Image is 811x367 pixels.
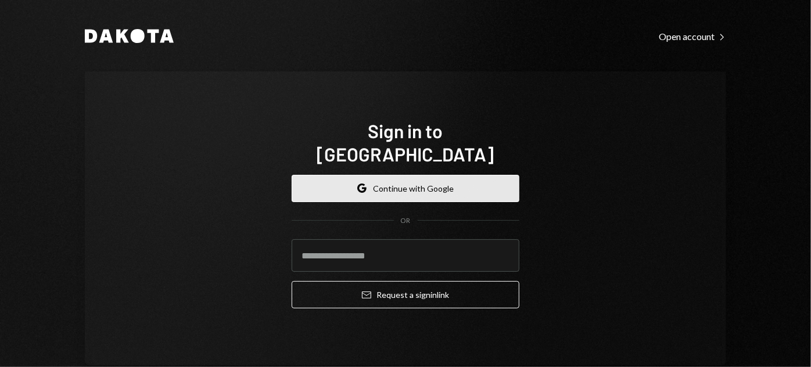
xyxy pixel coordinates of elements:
h1: Sign in to [GEOGRAPHIC_DATA] [292,119,519,165]
a: Open account [659,30,726,42]
button: Request a signinlink [292,281,519,308]
div: Open account [659,31,726,42]
button: Continue with Google [292,175,519,202]
div: OR [401,216,411,226]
